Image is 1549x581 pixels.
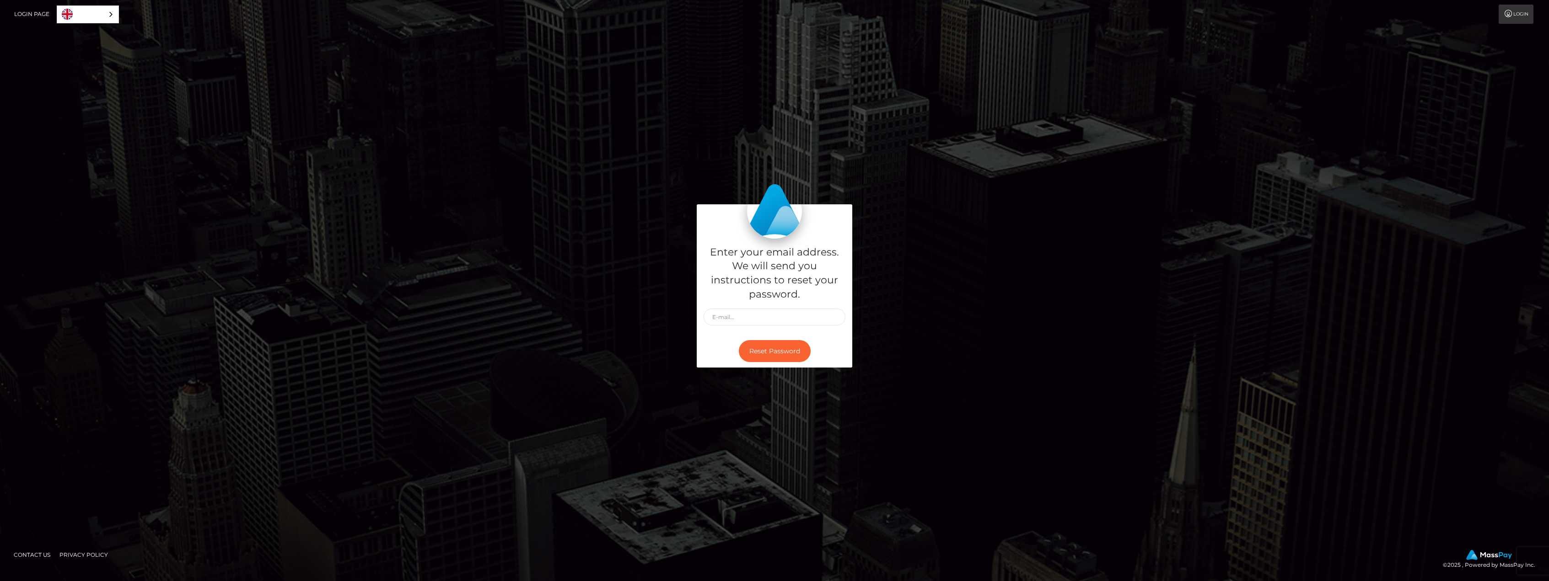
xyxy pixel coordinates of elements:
a: English [57,6,118,23]
input: E-mail... [704,309,845,325]
div: Language [57,5,119,23]
h5: Enter your email address. We will send you instructions to reset your password. [704,245,845,302]
a: Login [1499,5,1533,24]
img: MassPay Login [747,184,802,239]
img: MassPay [1466,550,1512,560]
div: © 2025 , Powered by MassPay Inc. [1443,550,1542,570]
a: Privacy Policy [56,548,112,562]
a: Contact Us [10,548,54,562]
a: Login Page [14,5,49,24]
button: Reset Password [739,340,811,362]
aside: Language selected: English [57,5,119,23]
